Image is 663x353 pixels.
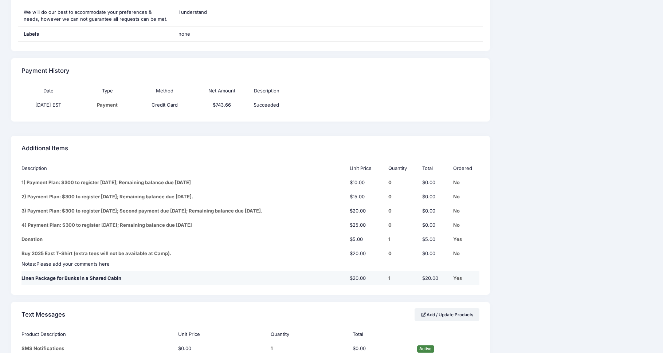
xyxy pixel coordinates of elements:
td: $20.00 [419,271,449,285]
td: $25.00 [346,218,385,232]
th: Product Description [21,328,174,342]
div: No [453,222,479,229]
td: $20.00 [346,246,385,261]
th: Unit Price [346,161,385,175]
div: No [453,207,479,215]
td: $0.00 [419,175,449,190]
span: I understand [178,9,207,15]
th: Total [419,161,449,175]
td: $5.00 [419,232,449,246]
div: No [453,193,479,201]
div: 0 [388,207,415,215]
td: Linen Package for Bunks in a Shared Cabin [21,271,346,285]
div: We will do our best to accommodate your preferences & needs, however we can not guarantee all req... [18,5,173,27]
td: $0.00 [419,246,449,261]
td: 1) Payment Plan: $300 to register [DATE]; Remaining balance due [DATE] [21,175,346,190]
td: Donation [21,232,346,246]
div: No [453,179,479,186]
td: 2) Payment Plan: $300 to register [DATE]; Remaining balance due [DATE]. [21,190,346,204]
span: Active [417,345,434,352]
td: $15.00 [346,190,385,204]
div: Yes [453,275,479,282]
td: $0.00 [419,190,449,204]
td: 3) Payment Plan: $300 to register [DATE]; Second payment due [DATE]; Remaining balance due [DATE]. [21,204,346,218]
a: Add / Update Products [415,308,479,321]
th: Type [79,84,136,98]
td: $743.66 [193,98,250,112]
span: none [178,31,270,38]
td: Buy 2025 East T-Shirt (extra tees will not be available at Camp). [21,246,346,261]
h4: Payment History [21,60,70,81]
td: $0.00 [419,218,449,232]
th: Quantity [267,328,349,342]
th: Net Amount [193,84,250,98]
th: Ordered [450,161,479,175]
td: Credit Card [136,98,193,112]
td: 4) Payment Plan: $300 to register [DATE]; Remaining balance due [DATE] [21,218,346,232]
div: 0 [388,193,415,201]
h4: Additional Items [21,138,68,159]
td: $5.00 [346,232,385,246]
td: $0.00 [419,204,449,218]
td: [DATE] EST [21,98,79,112]
div: 0 [388,250,415,257]
th: Method [136,84,193,98]
td: $20.00 [346,271,385,285]
div: Yes [453,236,479,243]
td: Succeeded [251,98,422,112]
td: Notes: [21,261,479,271]
th: Description [251,84,422,98]
div: 1 [271,345,345,352]
div: 0 [388,222,415,229]
th: Date [21,84,79,98]
h4: Text Messages [21,304,65,325]
td: $20.00 [346,204,385,218]
div: 0 [388,179,415,186]
td: Payment [79,98,136,112]
th: Total [349,328,413,342]
th: Description [21,161,346,175]
div: 1 [388,275,415,282]
th: Quantity [385,161,419,175]
div: Click Pencil to edit... [36,261,110,268]
div: 1 [388,236,415,243]
td: $10.00 [346,175,385,190]
div: Labels [18,27,173,41]
div: No [453,250,479,257]
th: Unit Price [174,328,267,342]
